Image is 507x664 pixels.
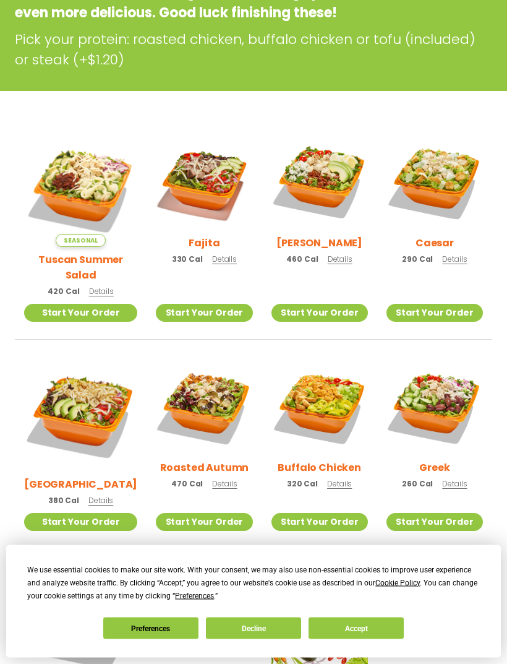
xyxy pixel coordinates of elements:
[286,254,318,265] span: 460 Cal
[442,254,467,265] span: Details
[172,254,203,265] span: 330 Cal
[386,304,483,322] a: Start Your Order
[212,479,237,489] span: Details
[15,30,492,71] p: Pick your protein: roasted chicken, buffalo chicken or tofu (included) or steak (+$1.20)
[24,134,137,247] img: Product photo for Tuscan Summer Salad
[24,514,137,532] a: Start Your Order
[309,618,404,639] button: Accept
[24,477,137,493] h2: [GEOGRAPHIC_DATA]
[171,479,203,490] span: 470 Cal
[386,134,483,230] img: Product photo for Caesar Salad
[375,579,420,587] span: Cookie Policy
[271,304,368,322] a: Start Your Order
[156,134,252,230] img: Product photo for Fajita Salad
[278,460,361,476] h2: Buffalo Chicken
[48,287,79,298] span: 420 Cal
[103,618,198,639] button: Preferences
[48,496,79,507] span: 380 Cal
[24,359,137,472] img: Product photo for BBQ Ranch Salad
[419,460,449,476] h2: Greek
[88,496,113,506] span: Details
[24,304,137,322] a: Start Your Order
[402,254,433,265] span: 290 Cal
[89,287,114,297] span: Details
[189,236,219,251] h2: Fajita
[276,236,362,251] h2: [PERSON_NAME]
[271,134,368,230] img: Product photo for Cobb Salad
[327,479,352,489] span: Details
[287,479,318,490] span: 320 Cal
[175,592,214,600] span: Preferences
[156,359,252,455] img: Product photo for Roasted Autumn Salad
[386,514,483,532] a: Start Your Order
[206,618,301,639] button: Decline
[212,254,237,265] span: Details
[402,479,433,490] span: 260 Cal
[415,236,454,251] h2: Caesar
[6,545,501,658] div: Cookie Consent Prompt
[56,235,106,248] span: Seasonal
[442,479,467,489] span: Details
[156,304,252,322] a: Start Your Order
[386,359,483,455] img: Product photo for Greek Salad
[27,564,479,603] div: We use essential cookies to make our site work. With your consent, we may also use non-essential ...
[24,252,137,283] h2: Tuscan Summer Salad
[156,514,252,532] a: Start Your Order
[160,460,249,476] h2: Roasted Autumn
[271,514,368,532] a: Start Your Order
[271,359,368,455] img: Product photo for Buffalo Chicken Salad
[328,254,352,265] span: Details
